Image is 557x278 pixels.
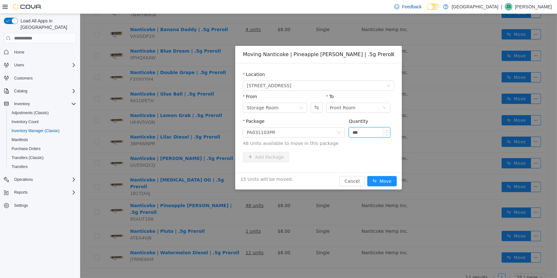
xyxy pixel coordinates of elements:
span: Transfers (Classic) [12,155,44,160]
nav: Complex example [4,45,76,227]
img: Cova [13,4,42,10]
button: Swap [231,89,242,99]
label: Package [163,105,184,110]
span: Purchase Orders [9,145,76,153]
a: Feedback [392,0,424,13]
div: John Sully [505,3,512,11]
button: Adjustments (Classic) [6,108,79,117]
button: Manifests [6,135,79,144]
span: 245 W 14th St. [167,67,211,77]
span: Catalog [12,87,76,95]
input: Dark Mode [427,4,440,10]
label: Location [163,58,185,63]
span: Transfers (Classic) [9,154,76,162]
span: Inventory Count [9,118,76,126]
label: Quantity [269,105,288,110]
span: JS [506,3,511,11]
i: icon: down [257,117,261,121]
label: To [246,80,254,85]
a: Inventory Manager (Classic) [9,127,62,135]
span: Decrease Value [303,119,310,123]
span: Feedback [402,4,421,10]
button: Users [12,61,27,69]
span: Catalog [14,88,27,94]
span: Customers [14,76,33,81]
span: Manifests [9,136,76,144]
span: Transfers [12,164,28,169]
span: Inventory Manager (Classic) [12,128,60,133]
button: Cancel [259,162,285,173]
button: Customers [1,73,79,83]
span: Increase Value [303,114,310,119]
span: 15 Units will be moved. [160,162,213,169]
a: Home [12,48,27,56]
span: Home [14,50,24,55]
span: Inventory [14,101,30,106]
span: Users [14,63,24,68]
a: Transfers (Classic) [9,154,46,162]
button: Purchase Orders [6,144,79,153]
span: Settings [14,203,28,208]
span: Operations [12,176,76,183]
span: Load All Apps in [GEOGRAPHIC_DATA] [18,18,76,30]
a: Inventory Count [9,118,41,126]
a: Purchase Orders [9,145,43,153]
button: Operations [12,176,36,183]
a: Customers [12,74,35,82]
i: icon: up [305,115,308,118]
i: icon: close [310,38,315,43]
button: icon: swapMove [287,162,317,173]
i: icon: down [303,92,306,97]
button: icon: plusAdd Package [163,138,209,148]
button: Inventory [12,100,32,108]
button: Close [304,32,322,50]
button: Transfers (Classic) [6,153,79,162]
a: Settings [12,202,30,209]
span: Manifests [12,137,28,142]
a: Transfers [9,163,30,171]
button: Catalog [1,87,79,96]
span: Transfers [9,163,76,171]
span: Operations [14,177,33,182]
p: [PERSON_NAME] [515,3,552,11]
span: Users [12,61,76,69]
span: Inventory Manager (Classic) [9,127,76,135]
button: Reports [12,189,30,196]
div: Moving Nanticoke | Pineapple [PERSON_NAME] | .5g Preroll [163,37,314,44]
input: Quantity [269,114,310,123]
span: Adjustments (Classic) [12,110,49,115]
button: Transfers [6,162,79,171]
button: Catalog [12,87,30,95]
span: Inventory [12,100,76,108]
span: Home [12,48,76,56]
button: Operations [1,175,79,184]
button: Inventory Manager (Classic) [6,126,79,135]
a: Adjustments (Classic) [9,109,51,117]
button: Settings [1,201,79,210]
button: Inventory Count [6,117,79,126]
span: Reports [14,190,28,195]
span: 48 Units available to move in this package [163,126,314,133]
div: PA031103PR [167,114,195,123]
p: [GEOGRAPHIC_DATA] [452,3,498,11]
button: Inventory [1,99,79,108]
span: Reports [12,189,76,196]
span: Customers [12,74,76,82]
i: icon: down [306,70,310,74]
i: icon: down [305,120,308,122]
div: Front Room [250,89,276,99]
button: Home [1,47,79,56]
button: Reports [1,188,79,197]
label: From [163,80,177,85]
button: Users [1,61,79,70]
i: icon: down [219,92,223,97]
span: Inventory Count [12,119,39,124]
a: Manifests [9,136,30,144]
p: | [501,3,502,11]
div: Storage Room [167,89,198,99]
span: Purchase Orders [12,146,41,151]
span: Adjustments (Classic) [9,109,76,117]
span: Settings [12,201,76,209]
